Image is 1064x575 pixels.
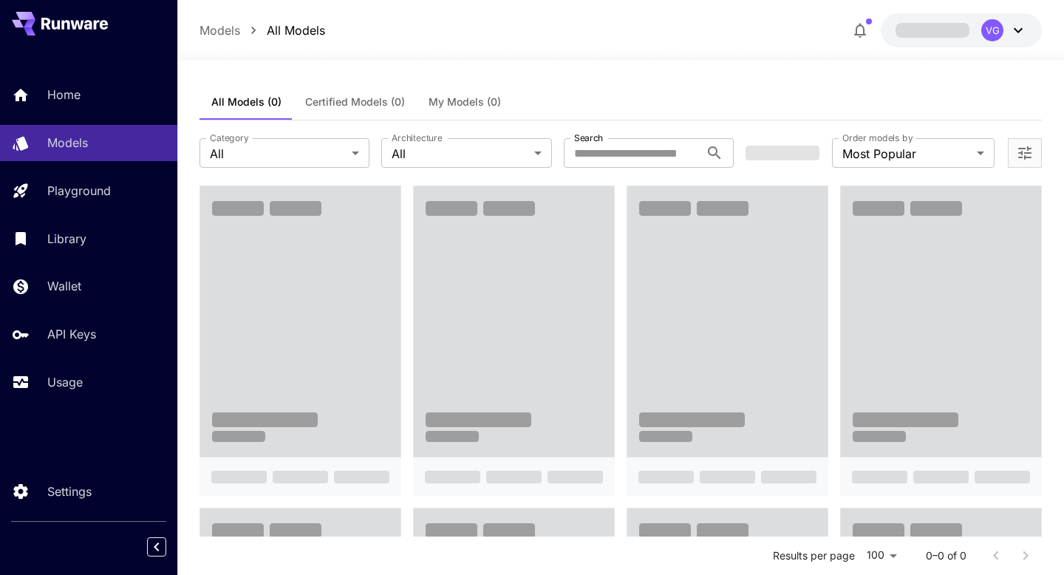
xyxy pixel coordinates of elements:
p: Usage [47,373,83,391]
span: All [392,145,528,163]
span: Certified Models (0) [305,95,405,109]
p: Library [47,230,86,248]
label: Search [574,132,603,144]
p: Results per page [773,548,855,563]
span: All Models (0) [211,95,282,109]
button: Open more filters [1016,144,1034,163]
button: Collapse sidebar [147,537,166,557]
p: API Keys [47,325,96,343]
p: Settings [47,483,92,500]
div: Collapse sidebar [158,534,177,560]
a: Models [199,21,240,39]
div: 100 [861,545,902,566]
p: Models [47,134,88,152]
p: Playground [47,182,111,200]
label: Category [210,132,249,144]
a: All Models [267,21,325,39]
label: Order models by [842,132,913,144]
p: Home [47,86,81,103]
p: 0–0 of 0 [926,548,966,563]
label: Architecture [392,132,442,144]
div: VG [981,19,1003,41]
p: Wallet [47,277,81,295]
button: VG [881,13,1042,47]
span: All [210,145,346,163]
span: Most Popular [842,145,971,163]
nav: breadcrumb [199,21,325,39]
span: My Models (0) [429,95,501,109]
